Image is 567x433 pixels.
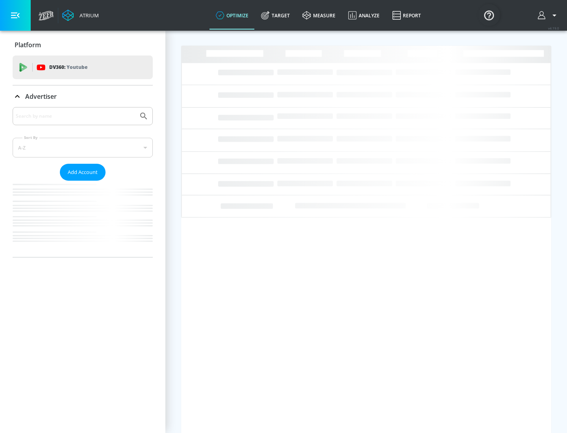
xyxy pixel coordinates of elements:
p: Platform [15,41,41,49]
button: Open Resource Center [478,4,500,26]
p: Youtube [67,63,87,71]
span: v 4.19.0 [548,26,559,30]
span: Add Account [68,168,98,177]
label: Sort By [22,135,39,140]
div: A-Z [13,138,153,157]
div: Atrium [76,12,99,19]
div: Platform [13,34,153,56]
div: Advertiser [13,85,153,107]
p: Advertiser [25,92,57,101]
button: Add Account [60,164,106,181]
div: Advertiser [13,107,153,257]
a: Analyze [342,1,386,30]
a: Target [255,1,296,30]
input: Search by name [16,111,135,121]
nav: list of Advertiser [13,181,153,257]
a: optimize [209,1,255,30]
a: Atrium [62,9,99,21]
a: Report [386,1,427,30]
p: DV360: [49,63,87,72]
a: measure [296,1,342,30]
div: DV360: Youtube [13,56,153,79]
